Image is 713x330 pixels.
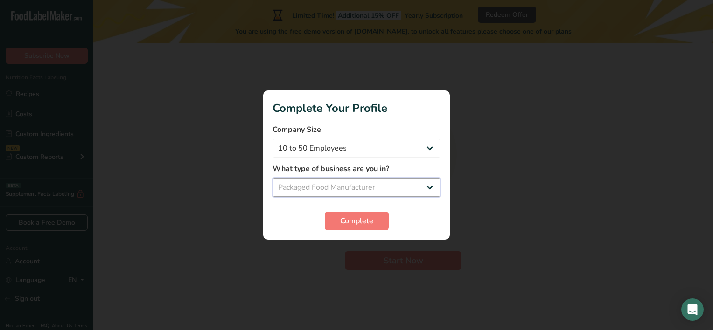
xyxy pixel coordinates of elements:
[325,212,389,230] button: Complete
[273,100,440,117] h1: Complete Your Profile
[681,298,704,321] div: Open Intercom Messenger
[273,124,440,135] label: Company Size
[273,163,440,174] label: What type of business are you in?
[340,215,373,227] span: Complete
